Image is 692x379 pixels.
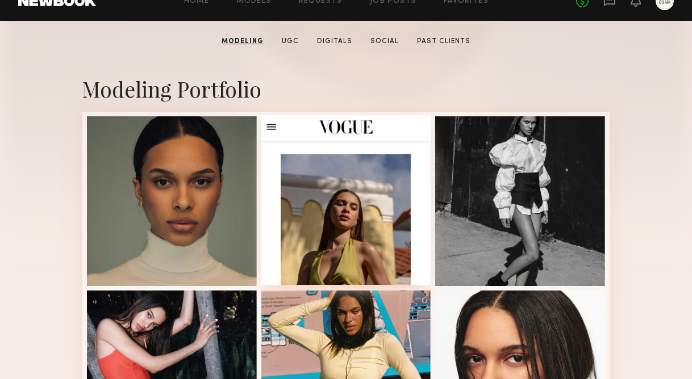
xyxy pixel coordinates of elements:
[277,36,303,47] a: UGC
[217,36,268,47] a: Modeling
[312,36,357,47] a: Digitals
[412,36,475,47] a: Past Clients
[82,75,610,103] div: Modeling Portfolio
[366,36,403,47] a: Social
